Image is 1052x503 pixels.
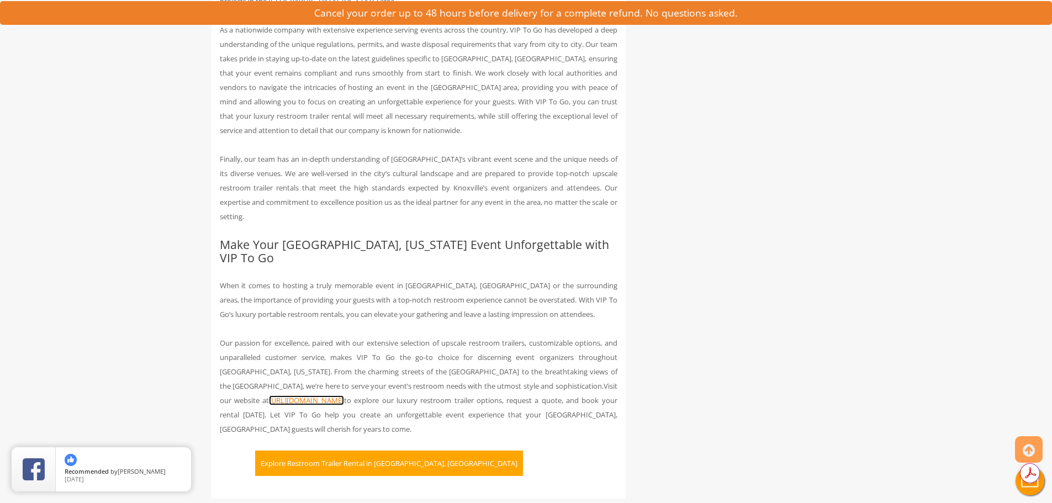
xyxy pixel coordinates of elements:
button: Explore Restroom Trailer Rental in [GEOGRAPHIC_DATA], [GEOGRAPHIC_DATA] [255,451,523,476]
p: Our passion for excellence, paired with our extensive selection of upscale restroom trailers, cus... [220,336,617,436]
p: Finally, our team has an in-depth understanding of [GEOGRAPHIC_DATA]’s vibrant event scene and th... [220,152,617,224]
span: [PERSON_NAME] [118,467,166,475]
span: by [65,468,182,476]
button: Live Chat [1008,459,1052,503]
img: Review Rating [23,458,45,480]
span: Recommended [65,467,109,475]
h2: Make Your [GEOGRAPHIC_DATA], [US_STATE] Event Unforgettable with VIP To Go [220,238,617,264]
a: [URL][DOMAIN_NAME] [269,395,344,405]
p: When it comes to hosting a truly memorable event in [GEOGRAPHIC_DATA], [GEOGRAPHIC_DATA] or the s... [220,278,617,321]
p: As a nationwide company with extensive experience serving events across the country, VIP To Go ha... [220,23,617,137]
img: thumbs up icon [65,454,77,466]
a: Explore Restroom Trailer Rental in [GEOGRAPHIC_DATA], [GEOGRAPHIC_DATA] [220,458,524,468]
span: [DATE] [65,475,84,483]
